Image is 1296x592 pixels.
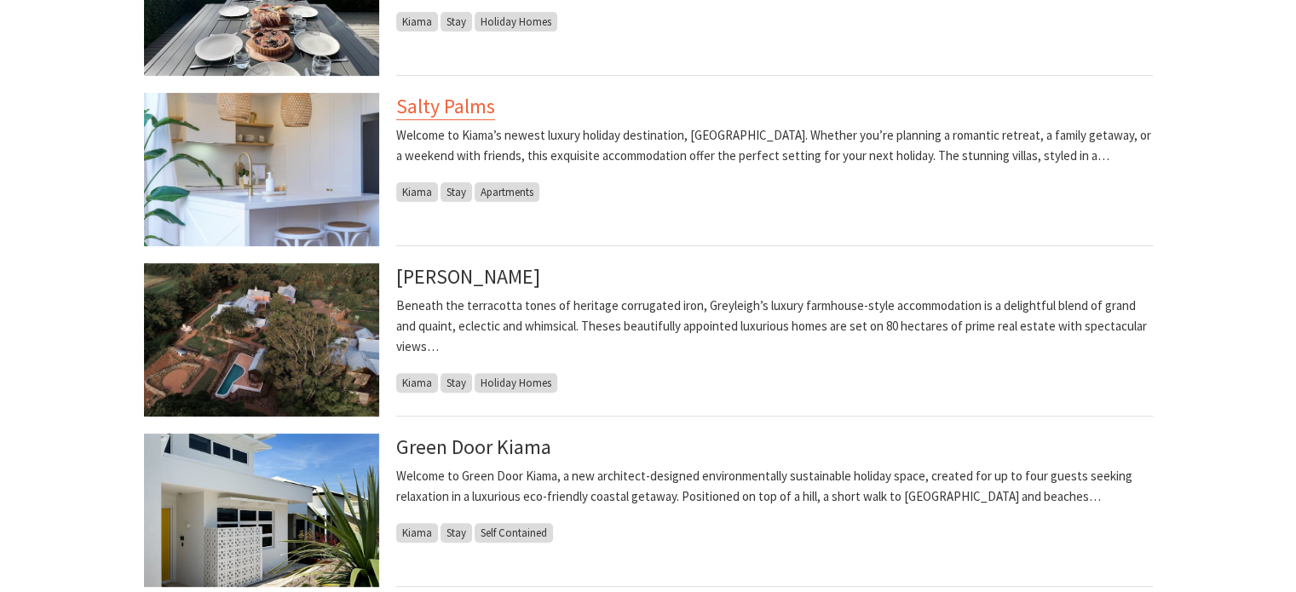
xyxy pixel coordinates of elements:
img: Beautiful Gourmet Kitchen to entertain & enjoy [144,93,379,246]
img: Greyleigh [144,263,379,417]
a: Green Door Kiama [396,434,551,460]
p: Welcome to Green Door Kiama, a new architect-designed environmentally sustainable holiday space, ... [396,466,1153,507]
p: Welcome to Kiama’s newest luxury holiday destination, [GEOGRAPHIC_DATA]. Whether you’re planning ... [396,125,1153,166]
span: Stay [441,12,472,32]
a: Salty Palms [396,93,495,120]
span: Kiama [396,182,438,202]
a: [PERSON_NAME] [396,263,540,290]
span: Holiday Homes [475,373,557,393]
span: Stay [441,182,472,202]
span: Apartments [475,182,539,202]
span: Kiama [396,373,438,393]
span: Self Contained [475,523,553,543]
span: Kiama [396,523,438,543]
span: Kiama [396,12,438,32]
span: Stay [441,373,472,393]
span: Stay [441,523,472,543]
p: Beneath the terracotta tones of heritage corrugated iron, Greyleigh’s luxury farmhouse-style acco... [396,296,1153,357]
span: Holiday Homes [475,12,557,32]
